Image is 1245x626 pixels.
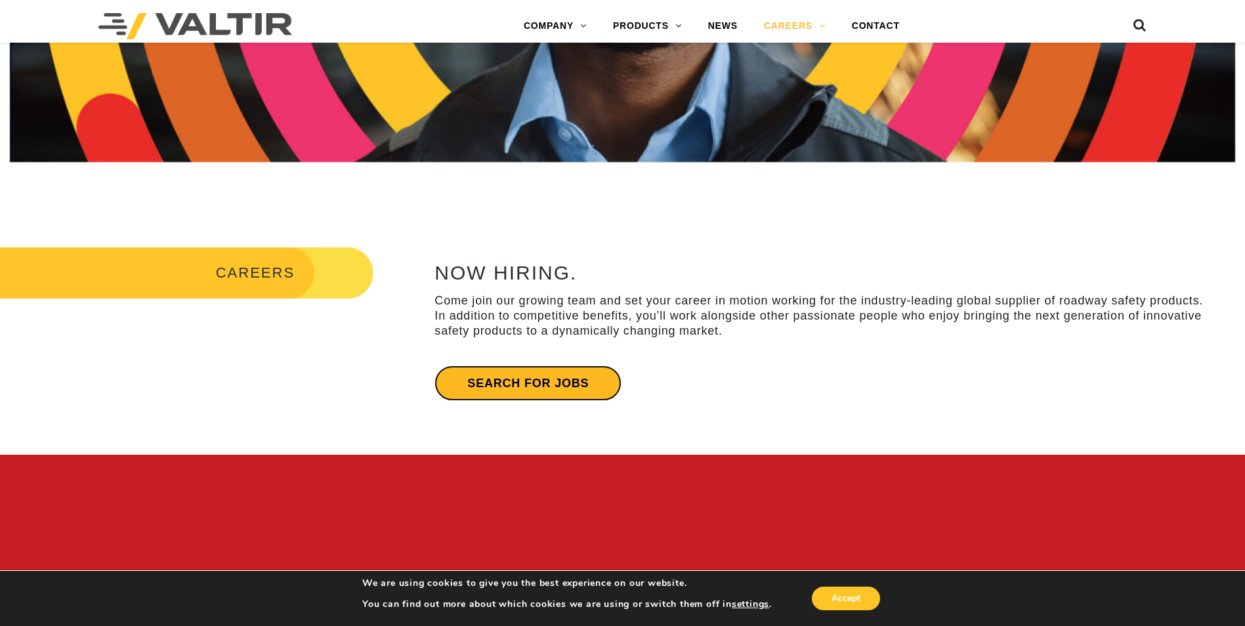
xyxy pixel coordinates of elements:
[434,365,622,401] a: Search for jobs
[600,13,695,39] a: PRODUCTS
[511,13,600,39] a: COMPANY
[362,577,772,589] p: We are using cookies to give you the best experience on our website.
[362,598,772,610] p: You can find out more about which cookies we are using or switch them off in .
[839,13,913,39] a: CONTACT
[812,587,880,610] button: Accept
[751,13,839,39] a: CAREERS
[732,598,769,610] button: settings
[695,13,751,39] a: NEWS
[434,262,1210,283] h2: NOW HIRING.
[98,13,292,39] img: Valtir
[434,293,1210,339] p: Come join our growing team and set your career in motion working for the industry-leading global ...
